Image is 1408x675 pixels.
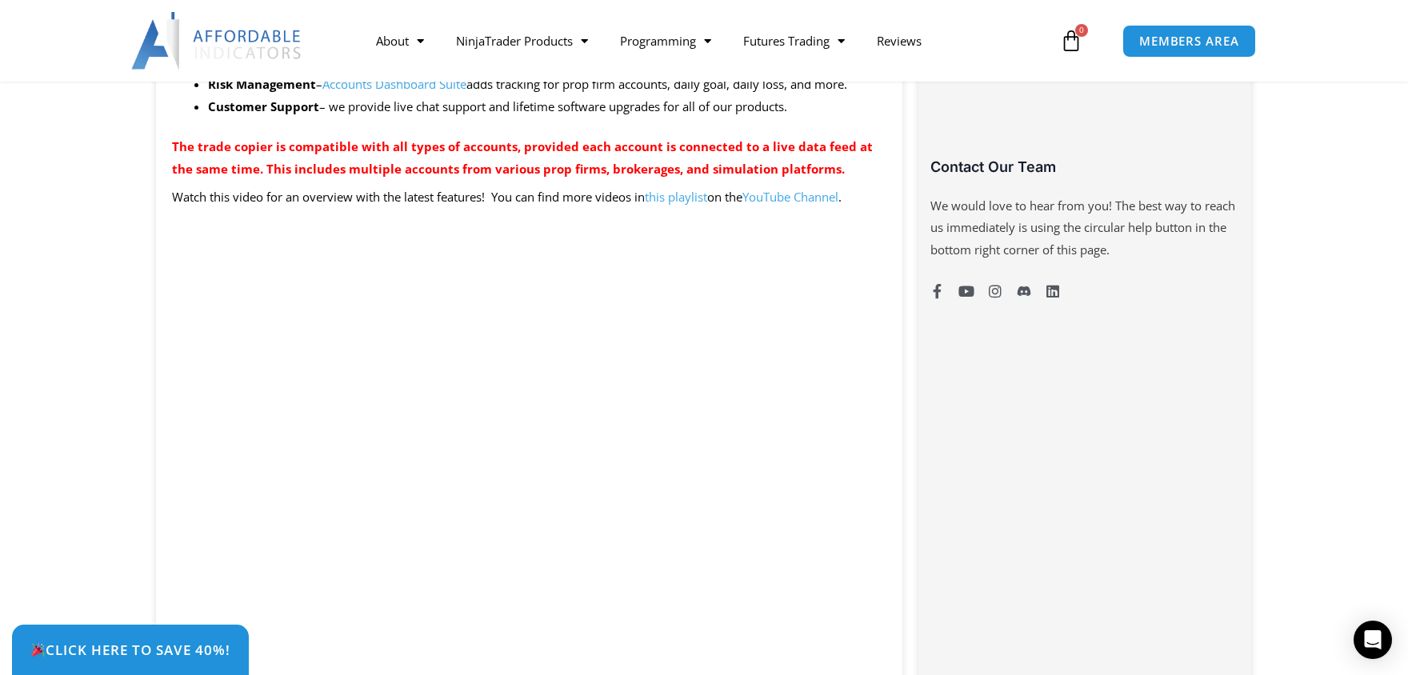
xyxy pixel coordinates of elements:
[1075,24,1088,37] span: 0
[1122,25,1256,58] a: MEMBERS AREA
[208,96,886,118] li: – we provide live chat support and lifetime software upgrades for all of our products.
[31,643,45,657] img: 🎉
[645,189,707,205] a: this playlist
[440,22,604,59] a: NinjaTrader Products
[208,74,886,96] li: – adds tracking for prop firm accounts, daily goal, daily loss, and more.
[1036,18,1106,64] a: 0
[172,186,886,209] p: Watch this video for an overview with the latest features! You can find more videos in on the .
[131,12,303,70] img: LogoAI | Affordable Indicators – NinjaTrader
[172,243,886,645] iframe: My NinjaTrader Trade Copier | Summary & Latest Updates
[360,22,440,59] a: About
[172,138,873,177] span: The trade copier is compatible with all types of accounts, provided each account is connected to ...
[727,22,861,59] a: Futures Trading
[742,189,838,205] a: YouTube Channel
[1139,35,1239,47] span: MEMBERS AREA
[30,643,230,657] span: Click Here to save 40%!
[930,158,1239,176] h3: Contact Our Team
[322,76,466,92] a: Accounts Dashboard Suite
[208,76,316,92] b: Risk Management
[1354,621,1392,659] div: Open Intercom Messenger
[12,625,249,675] a: 🎉Click Here to save 40%!
[930,195,1239,262] p: We would love to hear from you! The best way to reach us immediately is using the circular help b...
[208,98,319,114] strong: Customer Support
[604,22,727,59] a: Programming
[861,22,938,59] a: Reviews
[360,22,1056,59] nav: Menu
